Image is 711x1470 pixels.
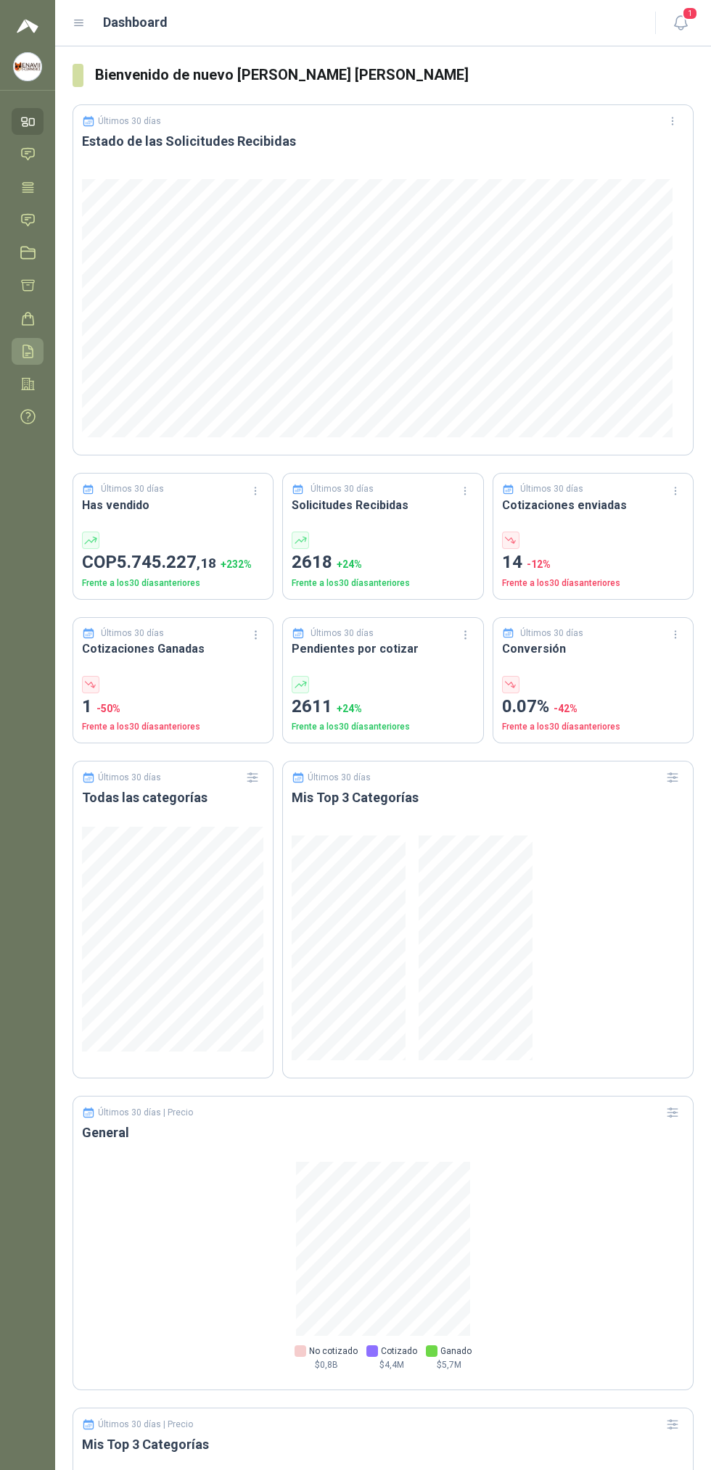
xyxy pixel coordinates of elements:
img: Logo peakr [17,17,38,35]
p: Últimos 30 días [311,627,374,640]
h3: Conversión [502,640,684,658]
p: COP [82,549,264,577]
p: Frente a los 30 días anteriores [82,577,264,590]
h3: General [82,1124,684,1141]
img: Company Logo [14,53,41,80]
p: Últimos 30 días | Precio [98,1107,193,1118]
span: + 24 % [337,703,362,714]
span: -50 % [96,703,120,714]
span: ,18 [197,555,216,571]
p: Últimos 30 días [98,116,161,126]
p: Últimos 30 días [520,482,583,496]
button: 1 [667,10,694,36]
p: Últimos 30 días | Precio [98,1419,193,1429]
h3: Estado de las Solicitudes Recibidas [82,133,684,150]
p: Frente a los 30 días anteriores [502,720,684,734]
h3: Solicitudes Recibidas [292,496,474,514]
p: 0.07% [502,693,684,721]
p: Últimos 30 días [101,627,164,640]
p: 2618 [292,549,474,577]
h3: Has vendido [82,496,264,514]
p: 14 [502,549,684,577]
span: + 232 % [221,558,252,570]
span: -12 % [527,558,551,570]
h3: Mis Top 3 Categorías [292,789,684,806]
h3: Pendientes por cotizar [292,640,474,658]
h1: Dashboard [103,12,168,33]
span: $ 0,8B [315,1358,338,1372]
p: Frente a los 30 días anteriores [502,577,684,590]
p: Últimos 30 días [98,772,161,783]
p: Frente a los 30 días anteriores [82,720,264,734]
p: 1 [82,693,264,721]
h3: Bienvenido de nuevo [PERSON_NAME] [PERSON_NAME] [95,64,694,86]
p: Frente a los 30 días anteriores [292,577,474,590]
p: Últimos 30 días [308,772,371,783]
span: $ 5,7M [437,1358,461,1372]
span: -42 % [554,703,578,714]
h3: Todas las categorías [82,789,264,806]
h3: Mis Top 3 Categorías [82,1436,684,1453]
span: 5.745.227 [117,552,216,572]
span: $ 4,4M [379,1358,404,1372]
p: Frente a los 30 días anteriores [292,720,474,734]
p: Últimos 30 días [311,482,374,496]
h3: Cotizaciones Ganadas [82,640,264,658]
p: Últimos 30 días [101,482,164,496]
h3: Cotizaciones enviadas [502,496,684,514]
p: Últimos 30 días [520,627,583,640]
span: + 24 % [337,558,362,570]
p: 2611 [292,693,474,721]
span: 1 [682,7,698,20]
